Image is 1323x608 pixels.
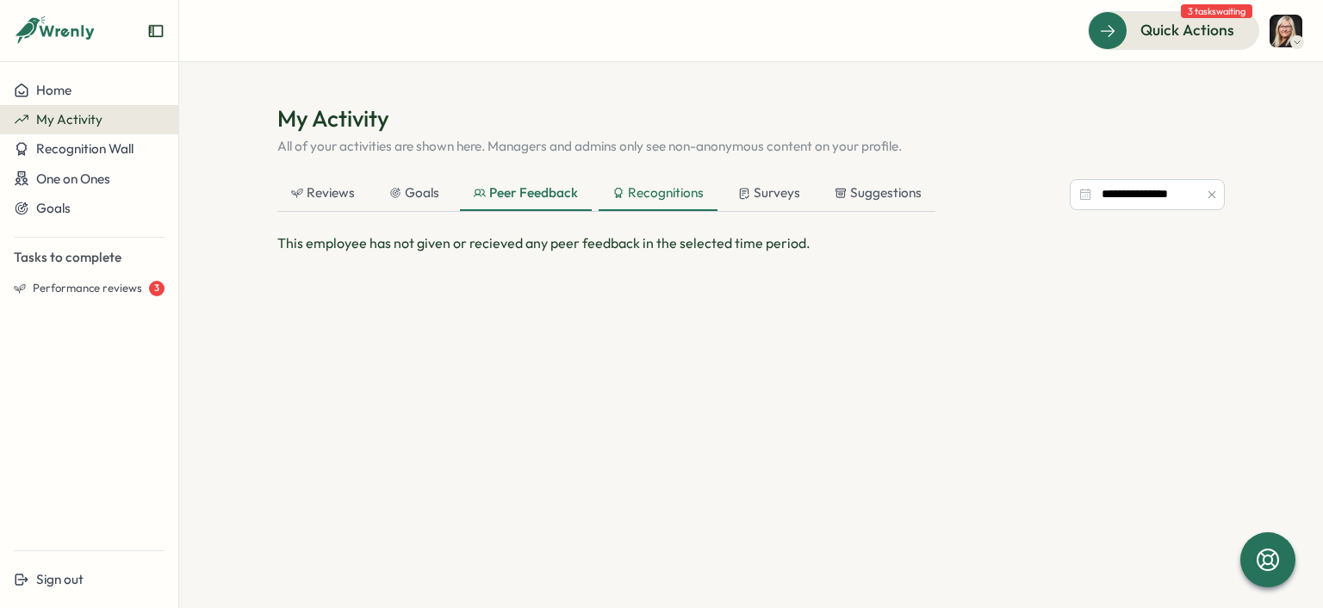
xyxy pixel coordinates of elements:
[147,22,165,40] button: Expand sidebar
[1140,19,1234,41] span: Quick Actions
[738,183,800,202] div: Surveys
[14,248,165,267] p: Tasks to complete
[291,183,355,202] div: Reviews
[36,82,71,98] span: Home
[36,171,110,187] span: One on Ones
[1270,15,1302,47] img: Bobbie Falk
[474,183,578,202] div: Peer Feedback
[835,183,922,202] div: Suggestions
[277,233,1225,254] p: This employee has not given or recieved any peer feedback in the selected time period.
[33,281,142,296] span: Performance reviews
[612,183,704,202] div: Recognitions
[389,183,439,202] div: Goals
[36,571,84,587] span: Sign out
[149,281,165,296] div: 3
[36,140,134,157] span: Recognition Wall
[277,137,1225,156] p: All of your activities are shown here. Managers and admins only see non-anonymous content on your...
[1181,4,1252,18] span: 3 tasks waiting
[1088,11,1259,49] button: Quick Actions
[36,111,102,127] span: My Activity
[36,200,71,216] span: Goals
[277,103,1225,133] h1: My Activity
